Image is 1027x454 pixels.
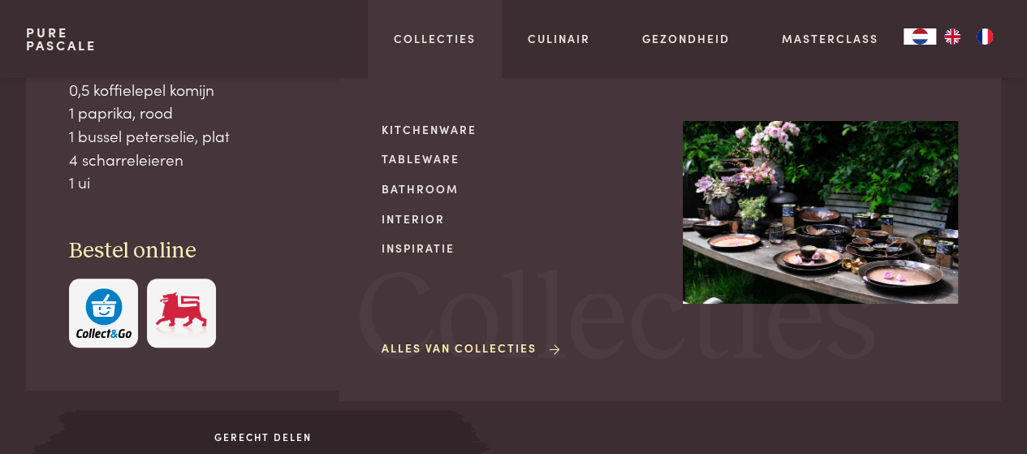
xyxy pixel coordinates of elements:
div: 4 scharreleieren [69,148,457,171]
a: EN [936,28,969,45]
a: Gezondheid [642,30,730,47]
img: Collecties [683,121,958,305]
a: PurePascale [26,26,97,52]
a: Interior [382,210,657,227]
a: FR [969,28,1001,45]
a: Alles van Collecties [382,339,563,357]
img: Delhaize [153,288,209,338]
a: Masterclass [781,30,878,47]
span: Collecties [356,259,877,383]
div: Language [904,28,936,45]
a: Tableware [382,150,657,167]
img: c308188babc36a3a401bcb5cb7e020f4d5ab42f7cacd8327e500463a43eeb86c.svg [76,288,132,338]
a: Inspiratie [382,240,657,257]
h3: Bestel online [69,237,457,266]
div: 1 bussel peterselie, plat [69,124,457,148]
a: Culinair [528,30,590,47]
ul: Language list [936,28,1001,45]
div: 1 paprika, rood [69,101,457,124]
a: Kitchenware [382,121,657,138]
a: Bathroom [382,180,657,197]
span: Gerecht delen [76,430,451,444]
div: 0,5 koffielepel komijn [69,78,457,102]
a: NL [904,28,936,45]
a: Collecties [394,30,476,47]
aside: Language selected: Nederlands [904,28,1001,45]
div: 1 ui [69,171,457,194]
